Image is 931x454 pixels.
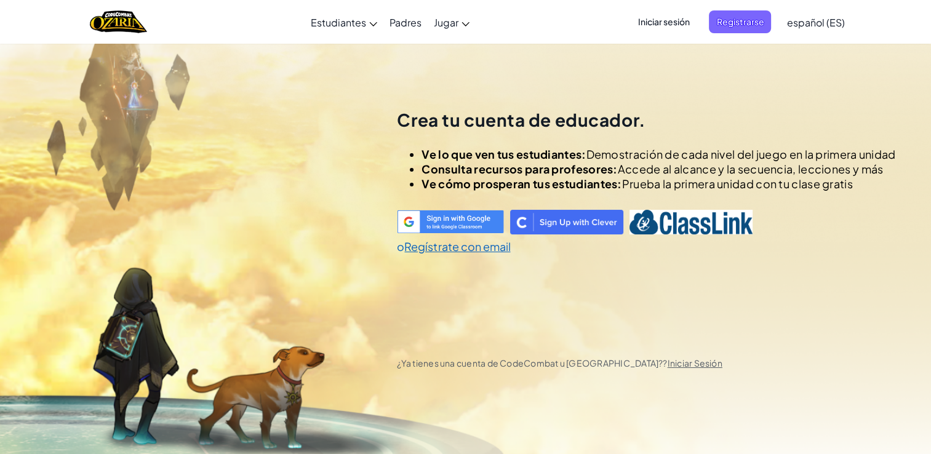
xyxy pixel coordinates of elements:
[668,357,722,368] a: Iniciar Sesión
[397,357,722,368] span: ¿Ya tienes una cuenta de CodeCombat u [GEOGRAPHIC_DATA]??
[428,6,476,39] a: Jugar
[383,6,428,39] a: Padres
[786,16,844,29] span: español (ES)
[422,177,621,191] span: Ve cómo prosperan tus estudiantes:
[434,16,458,29] span: Jugar
[586,147,895,161] span: Demostración de cada nivel del juego en la primera unidad
[397,108,895,132] h2: Crea tu cuenta de educador.
[422,147,586,161] span: Ve lo que ven tus estudiantes:
[90,9,147,34] img: Home
[90,9,147,34] a: Ozaria by CodeCombat logo
[618,162,884,176] span: Accede al alcance y la secuencia, lecciones y más
[629,210,753,234] img: classlink-logo-text.png
[305,6,383,39] a: Estudiantes
[397,210,503,234] img: google_signin_classroom.png
[422,162,617,176] span: Consulta recursos para profesores:
[397,239,404,253] span: o
[622,177,853,191] span: Prueba la primera unidad con tu clase gratis
[404,239,510,253] a: Regístrate con email
[780,6,850,39] a: español (ES)
[709,10,771,33] button: Registrarse
[510,210,623,234] img: clever_sso_button@2x.png
[311,16,366,29] span: Estudiantes
[630,10,697,33] button: Iniciar sesión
